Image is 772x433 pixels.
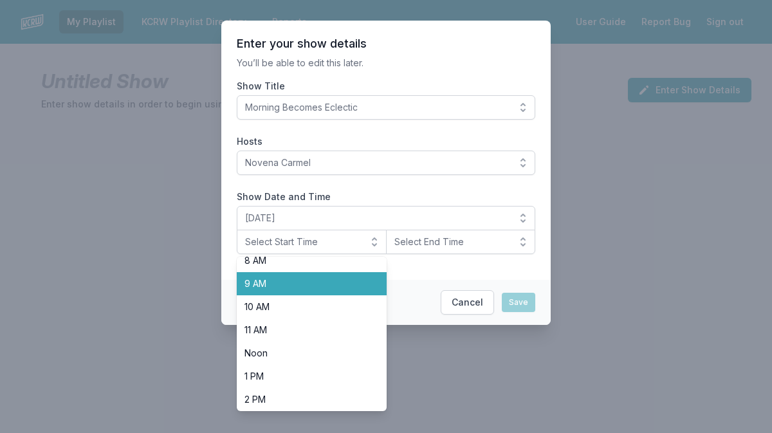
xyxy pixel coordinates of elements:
span: 9 AM [244,277,363,290]
label: Hosts [237,135,535,148]
span: 10 AM [244,300,363,313]
span: Noon [244,347,363,360]
span: 2 PM [244,393,363,406]
button: [DATE] [237,206,535,230]
span: 8 AM [244,254,363,267]
label: Show Title [237,80,535,93]
button: Novena Carmel [237,151,535,175]
legend: Show Date and Time [237,190,331,203]
span: 11 AM [244,324,363,336]
span: Morning Becomes Eclectic [245,101,509,114]
span: [DATE] [245,212,509,225]
button: Select End Time [386,230,536,254]
header: Enter your show details [237,36,535,51]
button: Morning Becomes Eclectic [237,95,535,120]
p: You’ll be able to edit this later. [237,57,535,69]
button: Save [502,293,535,312]
button: Select Start Time [237,230,387,254]
span: Select Start Time [245,235,360,248]
span: Select End Time [394,235,510,248]
button: Cancel [441,290,494,315]
span: 1 PM [244,370,363,383]
span: Novena Carmel [245,156,509,169]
